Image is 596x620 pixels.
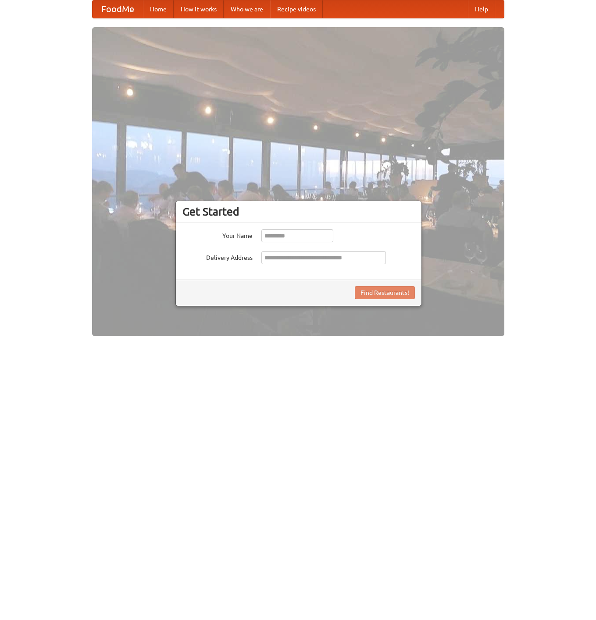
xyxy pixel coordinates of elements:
[182,205,415,218] h3: Get Started
[93,0,143,18] a: FoodMe
[355,286,415,299] button: Find Restaurants!
[182,229,253,240] label: Your Name
[270,0,323,18] a: Recipe videos
[468,0,495,18] a: Help
[174,0,224,18] a: How it works
[143,0,174,18] a: Home
[224,0,270,18] a: Who we are
[182,251,253,262] label: Delivery Address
